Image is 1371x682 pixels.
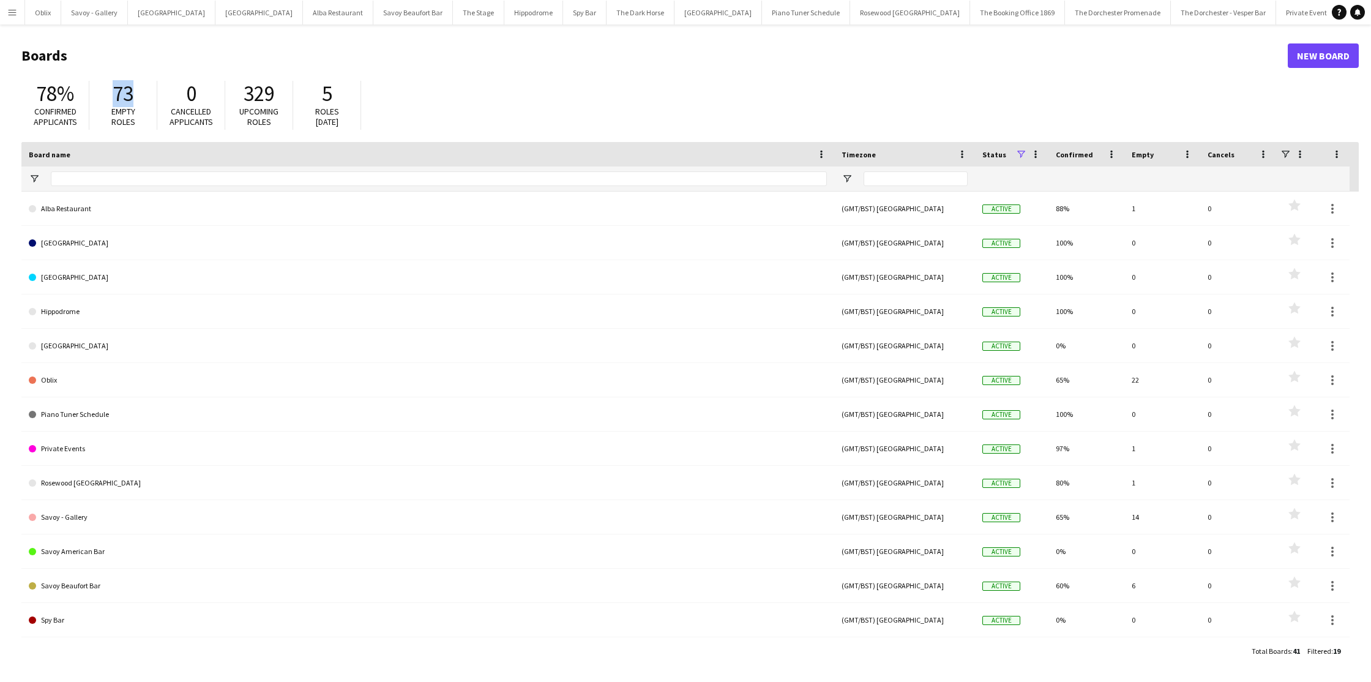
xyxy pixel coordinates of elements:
div: 0 [1200,466,1276,500]
div: : [1307,639,1340,663]
button: The Dorchester - Vesper Bar [1171,1,1276,24]
div: 0 [1200,260,1276,294]
div: 0 [1200,329,1276,362]
div: (GMT/BST) [GEOGRAPHIC_DATA] [834,432,975,465]
div: 0 [1124,226,1200,260]
a: Savoy Beaufort Bar [29,569,827,603]
button: Piano Tuner Schedule [762,1,850,24]
a: [GEOGRAPHIC_DATA] [29,329,827,363]
div: (GMT/BST) [GEOGRAPHIC_DATA] [834,329,975,362]
span: 329 [244,80,275,107]
div: (GMT/BST) [GEOGRAPHIC_DATA] [834,226,975,260]
div: 14 [1124,500,1200,534]
div: (GMT/BST) [GEOGRAPHIC_DATA] [834,466,975,500]
span: Cancels [1208,150,1235,159]
span: Status [982,150,1006,159]
span: Filtered [1307,646,1331,656]
button: Open Filter Menu [29,173,40,184]
div: 0 [1124,534,1200,568]
div: 0 [1200,500,1276,534]
div: 65% [1048,500,1124,534]
span: Confirmed applicants [34,106,77,127]
span: Board name [29,150,70,159]
button: Savoy Beaufort Bar [373,1,453,24]
span: Empty roles [111,106,135,127]
a: Hippodrome [29,294,827,329]
span: Active [982,342,1020,351]
button: Rosewood [GEOGRAPHIC_DATA] [850,1,970,24]
span: 0 [186,80,196,107]
div: 100% [1048,260,1124,294]
div: 1 [1124,192,1200,225]
div: 0 [1124,260,1200,294]
div: (GMT/BST) [GEOGRAPHIC_DATA] [834,534,975,568]
button: Spy Bar [563,1,607,24]
span: Active [982,307,1020,317]
a: [GEOGRAPHIC_DATA] [29,260,827,294]
div: 0 [1200,363,1276,397]
div: 0 [1200,294,1276,328]
div: 0 [1124,397,1200,431]
span: Total Boards [1252,646,1291,656]
div: (GMT/BST) [GEOGRAPHIC_DATA] [834,569,975,602]
span: Cancelled applicants [170,106,213,127]
a: Savoy - Gallery [29,500,827,534]
span: Active [982,273,1020,282]
a: Piano Tuner Schedule [29,397,827,432]
button: The Dark Horse [607,1,674,24]
button: [GEOGRAPHIC_DATA] [128,1,215,24]
div: 22 [1124,363,1200,397]
button: The Dorchester Promenade [1065,1,1171,24]
button: Savoy - Gallery [61,1,128,24]
span: Active [982,479,1020,488]
a: Spy Bar [29,603,827,637]
div: 0 [1124,603,1200,637]
div: 0 [1200,603,1276,637]
span: Active [982,444,1020,454]
span: Confirmed [1056,150,1093,159]
div: (GMT/BST) [GEOGRAPHIC_DATA] [834,363,975,397]
button: The Stage [453,1,504,24]
div: 97% [1048,432,1124,465]
span: 19 [1333,646,1340,656]
span: Active [982,376,1020,385]
div: 1 [1124,432,1200,465]
div: 0 [1200,534,1276,568]
span: 41 [1293,646,1300,656]
div: 1 [1124,466,1200,500]
div: 5 [1124,637,1200,671]
button: The Booking Office 1869 [970,1,1065,24]
button: [GEOGRAPHIC_DATA] [674,1,762,24]
a: Savoy American Bar [29,534,827,569]
div: 0 [1200,637,1276,671]
button: Alba Restaurant [303,1,373,24]
span: Active [982,410,1020,419]
div: 100% [1048,226,1124,260]
div: 0 [1200,192,1276,225]
div: 50% [1048,637,1124,671]
span: 5 [322,80,332,107]
input: Board name Filter Input [51,171,827,186]
div: (GMT/BST) [GEOGRAPHIC_DATA] [834,294,975,328]
span: Active [982,582,1020,591]
div: 0 [1124,329,1200,362]
span: 73 [113,80,133,107]
div: (GMT/BST) [GEOGRAPHIC_DATA] [834,500,975,534]
div: 60% [1048,569,1124,602]
button: Hippodrome [504,1,563,24]
a: The Booking Office 1869 [29,637,827,672]
div: 0% [1048,329,1124,362]
div: 80% [1048,466,1124,500]
div: (GMT/BST) [GEOGRAPHIC_DATA] [834,192,975,225]
div: 0 [1124,294,1200,328]
div: 100% [1048,397,1124,431]
span: Roles [DATE] [315,106,339,127]
span: Active [982,239,1020,248]
button: Oblix [25,1,61,24]
div: 65% [1048,363,1124,397]
span: Active [982,204,1020,214]
span: Active [982,616,1020,625]
div: (GMT/BST) [GEOGRAPHIC_DATA] [834,260,975,294]
div: 0 [1200,226,1276,260]
div: : [1252,639,1300,663]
